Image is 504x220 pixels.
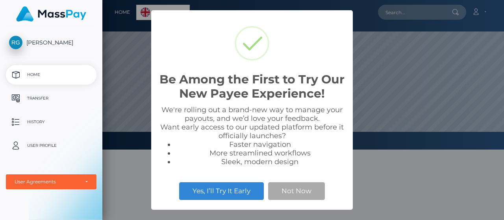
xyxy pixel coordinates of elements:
[6,39,96,46] span: [PERSON_NAME]
[175,149,345,157] li: More streamlined workflows
[9,69,93,81] p: Home
[9,140,93,152] p: User Profile
[9,92,93,104] p: Transfer
[9,116,93,128] p: History
[175,157,345,166] li: Sleek, modern design
[15,179,79,185] div: User Agreements
[268,182,325,200] button: Not Now
[159,105,345,166] div: We're rolling out a brand-new way to manage your payouts, and we’d love your feedback. Want early...
[159,72,345,101] h2: Be Among the First to Try Our New Payee Experience!
[16,6,86,22] img: MassPay
[175,140,345,149] li: Faster navigation
[179,182,264,200] button: Yes, I’ll Try It Early
[6,174,96,189] button: User Agreements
